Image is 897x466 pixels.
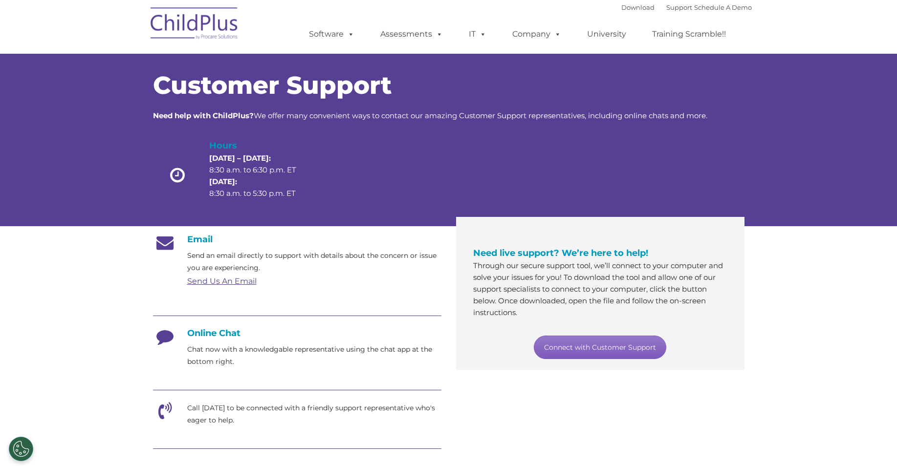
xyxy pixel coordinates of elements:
[299,24,364,44] a: Software
[459,24,496,44] a: IT
[187,276,257,286] a: Send Us An Email
[621,3,752,11] font: |
[473,248,648,258] span: Need live support? We’re here to help!
[666,3,692,11] a: Support
[209,139,313,152] h4: Hours
[694,3,752,11] a: Schedule A Demo
[209,152,313,199] p: 8:30 a.m. to 6:30 p.m. ET 8:30 a.m. to 5:30 p.m. ET
[146,0,243,49] img: ChildPlus by Procare Solutions
[153,70,392,100] span: Customer Support
[534,336,666,359] a: Connect with Customer Support
[9,437,33,461] button: Cookies Settings
[187,250,441,274] p: Send an email directly to support with details about the concern or issue you are experiencing.
[187,402,441,426] p: Call [DATE] to be connected with a friendly support representative who's eager to help.
[153,111,254,120] strong: Need help with ChildPlus?
[642,24,736,44] a: Training Scramble!!
[187,343,441,368] p: Chat now with a knowledgable representative using the chat app at the bottom right.
[153,234,441,245] h4: Email
[209,177,237,186] strong: [DATE]:
[473,260,727,318] p: Through our secure support tool, we’ll connect to your computer and solve your issues for you! To...
[577,24,636,44] a: University
[153,111,707,120] span: We offer many convenient ways to contact our amazing Customer Support representatives, including ...
[209,153,271,163] strong: [DATE] – [DATE]:
[153,328,441,339] h4: Online Chat
[621,3,655,11] a: Download
[371,24,453,44] a: Assessments
[503,24,571,44] a: Company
